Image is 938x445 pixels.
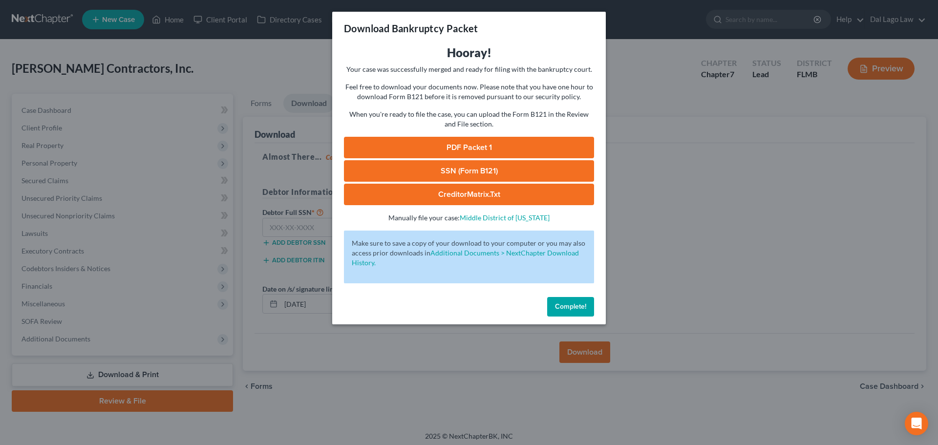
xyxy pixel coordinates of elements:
[344,184,594,205] a: CreditorMatrix.txt
[555,302,586,311] span: Complete!
[352,238,586,268] p: Make sure to save a copy of your download to your computer or you may also access prior downloads in
[547,297,594,317] button: Complete!
[344,21,478,35] h3: Download Bankruptcy Packet
[344,137,594,158] a: PDF Packet 1
[460,213,550,222] a: Middle District of [US_STATE]
[344,213,594,223] p: Manually file your case:
[905,412,928,435] div: Open Intercom Messenger
[344,64,594,74] p: Your case was successfully merged and ready for filing with the bankruptcy court.
[344,82,594,102] p: Feel free to download your documents now. Please note that you have one hour to download Form B12...
[352,249,579,267] a: Additional Documents > NextChapter Download History.
[344,160,594,182] a: SSN (Form B121)
[344,109,594,129] p: When you're ready to file the case, you can upload the Form B121 in the Review and File section.
[344,45,594,61] h3: Hooray!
